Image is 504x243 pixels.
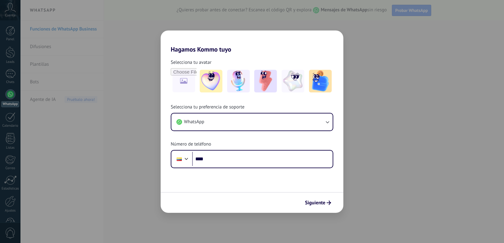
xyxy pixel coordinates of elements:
[227,70,250,92] img: -2.jpeg
[161,30,343,53] h2: Hagamos Kommo tuyo
[254,70,277,92] img: -3.jpeg
[171,59,211,66] span: Selecciona tu avatar
[173,152,185,166] div: Ecuador: + 593
[171,141,211,147] span: Número de teléfono
[309,70,332,92] img: -5.jpeg
[200,70,222,92] img: -1.jpeg
[171,104,244,110] span: Selecciona tu preferencia de soporte
[184,119,204,125] span: WhatsApp
[305,201,325,205] span: Siguiente
[171,113,333,130] button: WhatsApp
[302,197,334,208] button: Siguiente
[282,70,304,92] img: -4.jpeg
